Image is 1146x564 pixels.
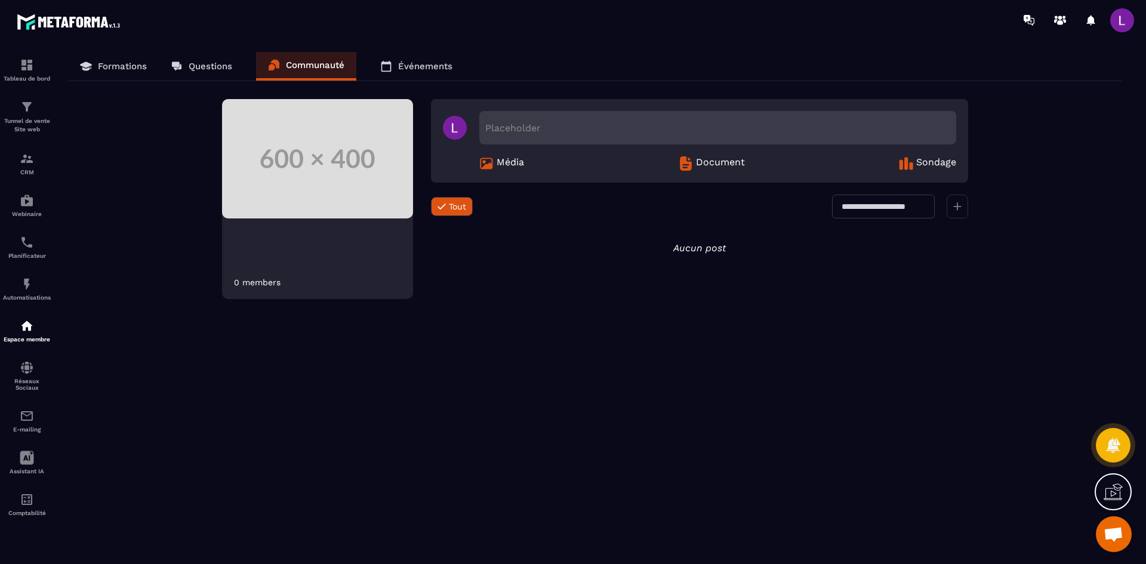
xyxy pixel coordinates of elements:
a: Communauté [256,52,356,81]
img: Community background [222,99,413,218]
p: Assistant IA [3,468,51,474]
a: formationformationTableau de bord [3,49,51,91]
a: formationformationCRM [3,143,51,184]
img: formation [20,100,34,114]
div: Placeholder [479,111,956,144]
a: automationsautomationsWebinaire [3,184,51,226]
div: Ouvrir le chat [1096,516,1132,552]
p: Espace membre [3,336,51,343]
a: schedulerschedulerPlanificateur [3,226,51,268]
a: Événements [368,52,464,81]
img: formation [20,58,34,72]
p: Planificateur [3,252,51,259]
span: Tout [449,202,466,211]
a: emailemailE-mailing [3,400,51,442]
p: Événements [398,61,452,72]
img: email [20,409,34,423]
p: Tunnel de vente Site web [3,117,51,134]
a: Questions [159,52,244,81]
a: social-networksocial-networkRéseaux Sociaux [3,352,51,400]
p: Formations [98,61,147,72]
i: Aucun post [673,242,726,254]
img: social-network [20,360,34,375]
p: CRM [3,169,51,175]
a: Assistant IA [3,442,51,483]
a: automationsautomationsEspace membre [3,310,51,352]
img: accountant [20,492,34,507]
img: automations [20,193,34,208]
span: Document [696,156,745,171]
p: Tableau de bord [3,75,51,82]
div: 0 members [234,278,281,287]
img: logo [17,11,124,33]
p: Questions [189,61,232,72]
img: scheduler [20,235,34,249]
a: Formations [68,52,159,81]
span: Média [497,156,524,171]
p: Réseaux Sociaux [3,378,51,391]
a: accountantaccountantComptabilité [3,483,51,525]
p: Comptabilité [3,510,51,516]
a: automationsautomationsAutomatisations [3,268,51,310]
p: Automatisations [3,294,51,301]
img: formation [20,152,34,166]
p: Webinaire [3,211,51,217]
span: Sondage [916,156,956,171]
p: Communauté [286,60,344,70]
a: formationformationTunnel de vente Site web [3,91,51,143]
p: E-mailing [3,426,51,433]
img: automations [20,319,34,333]
img: automations [20,277,34,291]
